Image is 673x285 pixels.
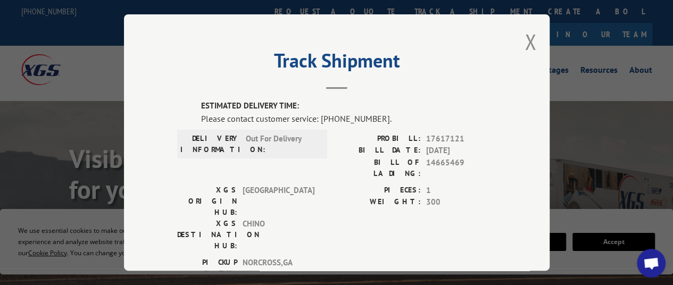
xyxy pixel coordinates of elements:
label: WEIGHT: [337,196,421,208]
div: Open chat [637,249,666,278]
span: Out For Delivery [246,132,318,155]
span: 1 [426,184,496,196]
label: PIECES: [337,184,421,196]
button: Close modal [525,28,536,56]
div: Please contact customer service: [PHONE_NUMBER]. [201,112,496,124]
span: 17617121 [426,132,496,145]
span: 14665469 [426,156,496,179]
label: PROBILL: [337,132,421,145]
label: XGS ORIGIN HUB: [177,184,237,217]
label: PICKUP CITY: [177,256,237,279]
span: [GEOGRAPHIC_DATA] [243,184,314,217]
label: BILL OF LADING: [337,156,421,179]
span: NORCROSS , GA [243,256,314,279]
span: 300 [426,196,496,208]
label: ESTIMATED DELIVERY TIME: [201,100,496,112]
h2: Track Shipment [177,53,496,73]
label: XGS DESTINATION HUB: [177,217,237,251]
span: CHINO [243,217,314,251]
label: BILL DATE: [337,145,421,157]
label: DELIVERY INFORMATION: [180,132,240,155]
span: [DATE] [426,145,496,157]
